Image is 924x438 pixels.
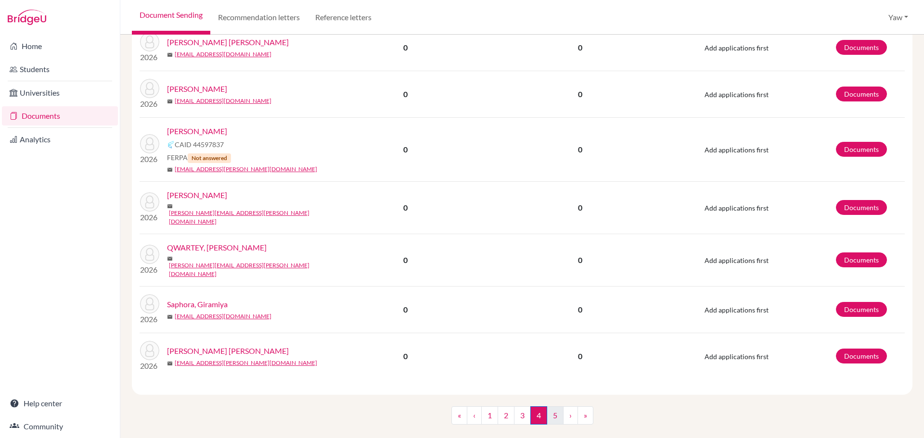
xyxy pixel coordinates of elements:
p: 0 [480,88,681,100]
b: 0 [403,305,408,314]
b: 0 [403,89,408,99]
a: ‹ [467,406,482,425]
a: [PERSON_NAME] [PERSON_NAME] [167,345,289,357]
a: [PERSON_NAME][EMAIL_ADDRESS][PERSON_NAME][DOMAIN_NAME] [169,261,339,278]
a: Documents [836,252,887,267]
span: Add applications first [705,352,769,361]
span: Add applications first [705,204,769,212]
a: » [577,406,593,425]
p: 2026 [140,264,159,275]
span: Add applications first [705,306,769,314]
p: 0 [480,202,681,213]
a: [PERSON_NAME] [167,83,227,95]
a: Analytics [2,130,118,149]
a: Home [2,37,118,56]
span: CAID 44597837 [175,139,224,150]
a: Documents [836,302,887,317]
a: Help center [2,394,118,413]
b: 0 [403,255,408,264]
a: Documents [836,40,887,55]
a: 5 [547,406,564,425]
span: mail [167,52,173,58]
a: [PERSON_NAME] [PERSON_NAME] [167,37,289,48]
span: mail [167,314,173,320]
p: 2026 [140,153,159,165]
a: [EMAIL_ADDRESS][DOMAIN_NAME] [175,312,271,321]
nav: ... [451,406,593,432]
p: 0 [480,254,681,266]
img: Bridge-U [8,10,46,25]
span: Add applications first [705,44,769,52]
p: 2026 [140,360,159,372]
a: Documents [836,349,887,363]
span: Not answered [188,153,231,163]
a: Documents [836,142,887,157]
a: Documents [836,87,887,101]
span: Add applications first [705,90,769,99]
span: mail [167,203,173,209]
b: 0 [403,203,408,212]
img: QWARTEY, JAENETTE-SALLY [140,245,159,264]
p: 2026 [140,313,159,325]
p: 0 [480,350,681,362]
img: Otchi, Andrew Selorm Komla [140,32,159,51]
a: Students [2,60,118,79]
b: 0 [403,145,408,154]
button: Yaw [884,8,912,26]
b: 0 [403,43,408,52]
a: Community [2,417,118,436]
a: Universities [2,83,118,102]
img: SARFO PREMPEH, KWAKU [140,341,159,360]
a: [EMAIL_ADDRESS][PERSON_NAME][DOMAIN_NAME] [175,165,317,174]
img: Common App logo [167,141,175,149]
span: FERPA [167,152,231,163]
span: mail [167,167,173,173]
b: 0 [403,351,408,361]
img: Saphora, Giramiya [140,294,159,313]
span: Add applications first [705,146,769,154]
p: 0 [480,304,681,315]
a: [EMAIL_ADDRESS][DOMAIN_NAME] [175,50,271,59]
a: [PERSON_NAME][EMAIL_ADDRESS][PERSON_NAME][DOMAIN_NAME] [169,209,339,226]
a: 1 [481,406,498,425]
a: [EMAIL_ADDRESS][DOMAIN_NAME] [175,97,271,105]
span: mail [167,361,173,366]
a: QWARTEY, [PERSON_NAME] [167,242,267,253]
a: Documents [836,200,887,215]
a: [PERSON_NAME] [167,189,227,201]
a: 2 [498,406,514,425]
img: QUANSAH, ANGEL-JORDAN [140,134,159,153]
img: PRAH, MAKAYLA [140,79,159,98]
span: 4 [530,406,547,425]
p: 0 [480,144,681,155]
span: mail [167,99,173,104]
p: 0 [480,42,681,53]
p: 2026 [140,51,159,63]
a: Documents [2,106,118,125]
span: Add applications first [705,256,769,264]
a: [PERSON_NAME] [167,125,227,137]
a: 3 [514,406,531,425]
a: Saphora, Giramiya [167,299,228,310]
a: « [451,406,467,425]
a: [EMAIL_ADDRESS][PERSON_NAME][DOMAIN_NAME] [175,359,317,367]
p: 2026 [140,98,159,110]
p: 2026 [140,212,159,223]
a: › [563,406,578,425]
span: mail [167,256,173,262]
img: QUARTEY, JEAN-SALLY NEDO [140,192,159,212]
